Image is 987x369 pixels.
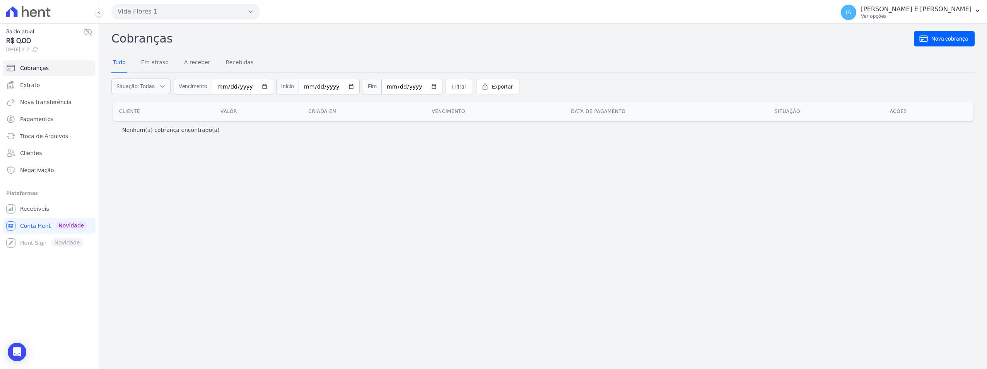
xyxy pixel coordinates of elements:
[452,83,466,91] span: Filtrar
[111,30,914,47] h2: Cobranças
[3,111,96,127] a: Pagamentos
[492,83,513,91] span: Exportar
[20,98,72,106] span: Nova transferência
[931,35,968,43] span: Nova cobrança
[111,53,127,73] a: Tudo
[565,102,768,121] th: Data de pagamento
[861,13,972,19] p: Ver opções
[3,218,96,234] a: Conta Hent Novidade
[3,162,96,178] a: Negativação
[3,94,96,110] a: Nova transferência
[113,102,214,121] th: Cliente
[3,145,96,161] a: Clientes
[20,149,42,157] span: Clientes
[6,189,92,198] div: Plataformas
[214,102,302,121] th: Valor
[846,10,851,15] span: IA
[8,343,26,361] div: Open Intercom Messenger
[20,205,49,213] span: Recebíveis
[6,60,92,251] nav: Sidebar
[183,53,212,73] a: A receber
[20,115,53,123] span: Pagamentos
[122,126,220,134] p: Nenhum(a) cobrança encontrado(a)
[914,31,975,46] a: Nova cobrança
[6,46,83,53] span: [DATE] 11:17
[861,5,972,13] p: [PERSON_NAME] E [PERSON_NAME]
[425,102,565,121] th: Vencimento
[835,2,987,23] button: IA [PERSON_NAME] E [PERSON_NAME] Ver opções
[20,81,40,89] span: Extrato
[20,166,54,174] span: Negativação
[476,79,519,94] a: Exportar
[20,132,68,140] span: Troca de Arquivos
[140,53,170,73] a: Em atraso
[111,4,260,19] button: Vida Flores 1
[174,79,212,94] span: Vencimento
[116,82,155,90] span: Situação: Todas
[363,79,381,94] span: Fim
[6,27,83,36] span: Saldo atual
[111,79,171,94] button: Situação: Todas
[884,102,973,121] th: Ações
[55,221,87,230] span: Novidade
[3,60,96,76] a: Cobranças
[20,222,51,230] span: Conta Hent
[20,64,49,72] span: Cobranças
[6,36,83,46] span: R$ 0,00
[3,201,96,217] a: Recebíveis
[768,102,884,121] th: Situação
[3,128,96,144] a: Troca de Arquivos
[3,77,96,93] a: Extrato
[224,53,255,73] a: Recebidas
[446,79,473,94] a: Filtrar
[302,102,426,121] th: Criada em
[276,79,299,94] span: Início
